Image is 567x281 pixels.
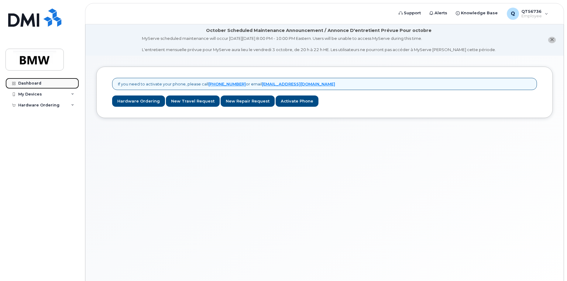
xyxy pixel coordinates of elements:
a: Hardware Ordering [112,95,165,107]
div: MyServe scheduled maintenance will occur [DATE][DATE] 8:00 PM - 10:00 PM Eastern. Users will be u... [142,36,496,53]
a: New Travel Request [166,95,220,107]
a: [PHONE_NUMBER] [208,82,246,86]
button: close notification [548,37,556,43]
div: October Scheduled Maintenance Announcement / Annonce D'entretient Prévue Pour octobre [206,27,431,34]
a: Activate Phone [276,95,318,107]
iframe: Messenger Launcher [541,255,562,276]
a: [EMAIL_ADDRESS][DOMAIN_NAME] [262,82,335,86]
a: New Repair Request [221,95,275,107]
p: If you need to activate your phone, please call or email [118,81,335,87]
